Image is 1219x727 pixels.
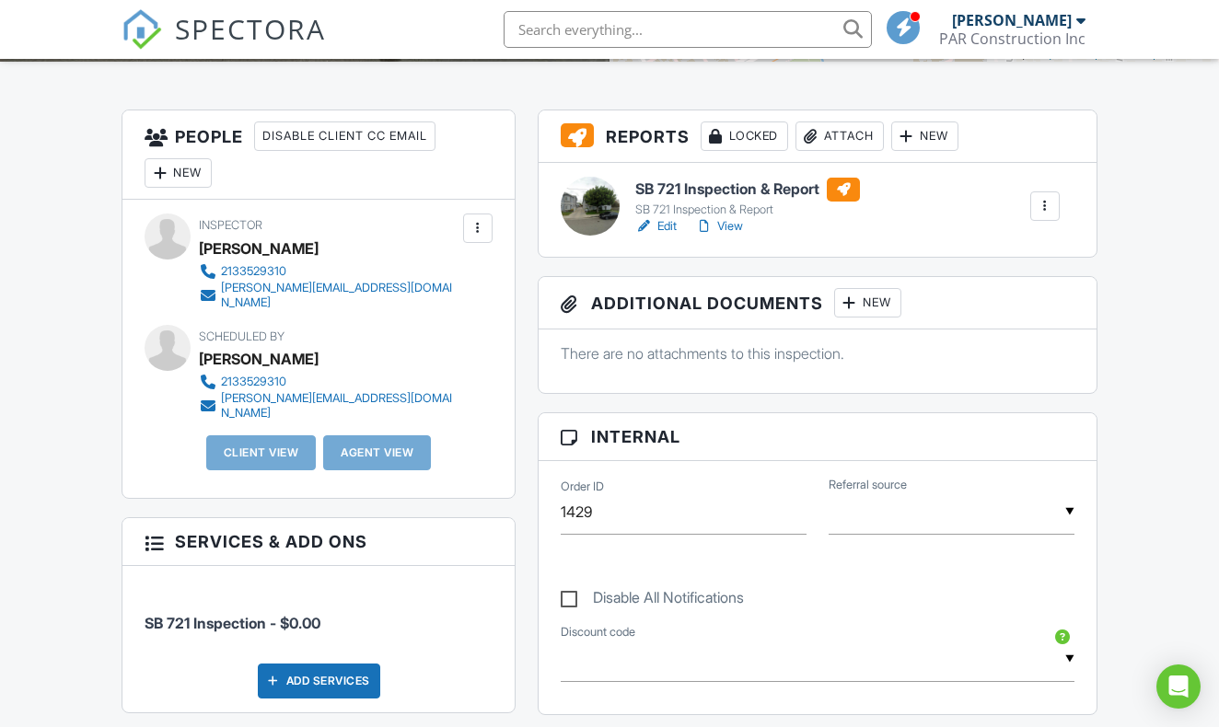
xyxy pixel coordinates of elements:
[561,343,1074,363] p: There are no attachments to this inspection.
[561,479,604,495] label: Order ID
[199,373,458,391] a: 2133529310
[175,9,326,48] span: SPECTORA
[992,49,1022,60] a: Leaflet
[221,391,458,421] div: [PERSON_NAME][EMAIL_ADDRESS][DOMAIN_NAME]
[891,121,958,151] div: New
[795,121,884,151] div: Attach
[221,264,286,279] div: 2133529310
[539,413,1097,461] h3: Internal
[834,288,901,317] div: New
[199,329,284,343] span: Scheduled By
[539,110,1097,163] h3: Reports
[701,121,788,151] div: Locked
[199,235,319,262] div: [PERSON_NAME]
[258,664,380,698] div: Add Services
[539,277,1097,329] h3: Additional Documents
[221,375,286,389] div: 2133529310
[1077,49,1214,60] a: © OpenStreetMap contributors
[199,281,458,310] a: [PERSON_NAME][EMAIL_ADDRESS][DOMAIN_NAME]
[829,477,907,493] label: Referral source
[635,217,677,236] a: Edit
[122,518,514,566] h3: Services & Add ons
[504,11,872,48] input: Search everything...
[199,345,319,373] div: [PERSON_NAME]
[145,580,492,648] li: Service: SB 721 Inspection
[199,262,458,281] a: 2133529310
[635,178,860,218] a: SB 721 Inspection & Report SB 721 Inspection & Report
[199,218,262,232] span: Inspector
[939,29,1085,48] div: PAR Construction Inc
[561,624,635,640] label: Discount code
[122,9,162,50] img: The Best Home Inspection Software - Spectora
[1156,664,1201,709] div: Open Intercom Messenger
[561,589,744,612] label: Disable All Notifications
[145,614,320,632] span: SB 721 Inspection - $0.00
[635,178,860,202] h6: SB 721 Inspection & Report
[122,110,514,200] h3: People
[635,202,860,217] div: SB 721 Inspection & Report
[952,11,1072,29] div: [PERSON_NAME]
[145,158,212,188] div: New
[254,121,435,151] div: Disable Client CC Email
[1025,49,1074,60] a: © MapTiler
[221,281,458,310] div: [PERSON_NAME][EMAIL_ADDRESS][DOMAIN_NAME]
[122,25,326,63] a: SPECTORA
[199,391,458,421] a: [PERSON_NAME][EMAIL_ADDRESS][DOMAIN_NAME]
[695,217,743,236] a: View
